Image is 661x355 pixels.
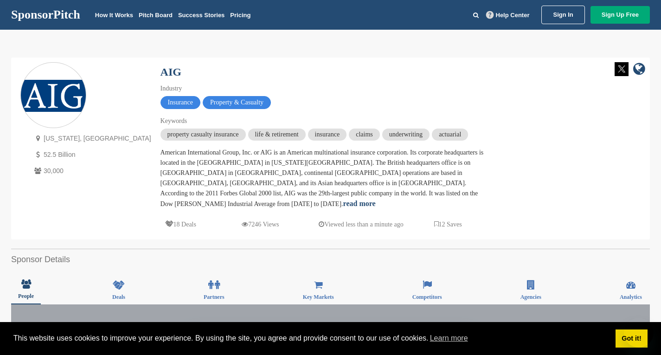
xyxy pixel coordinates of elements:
[32,133,151,144] p: [US_STATE], [GEOGRAPHIC_DATA]
[18,293,34,299] span: People
[615,62,629,76] img: Twitter white
[230,12,250,19] a: Pricing
[620,294,642,300] span: Analytics
[319,219,404,230] p: Viewed less than a minute ago
[11,9,80,21] a: SponsorPitch
[11,253,650,266] h2: Sponsor Details
[21,80,86,112] img: Sponsorpitch & AIG
[520,294,541,300] span: Agencies
[160,66,181,78] a: AIG
[95,12,133,19] a: How It Works
[242,219,279,230] p: 7246 Views
[160,116,485,126] div: Keywords
[624,318,654,348] iframe: Button to launch messaging window
[432,129,468,141] span: actuarial
[343,200,376,207] a: read more
[429,331,469,345] a: learn more about cookies
[160,129,246,141] span: property casualty insurance
[633,62,645,77] a: company link
[203,96,271,109] span: Property & Casualty
[13,331,608,345] span: This website uses cookies to improve your experience. By using the site, you agree and provide co...
[303,294,334,300] span: Key Markets
[412,294,442,300] span: Competitors
[160,148,485,209] div: American International Group, Inc. or AIG is an American multinational insurance corporation. Its...
[434,219,462,230] p: 12 Saves
[32,165,151,177] p: 30,000
[248,129,306,141] span: life & retirement
[32,149,151,161] p: 52.5 Billion
[178,12,225,19] a: Success Stories
[349,129,380,141] span: claims
[139,12,173,19] a: Pitch Board
[160,96,200,109] span: Insurance
[541,6,584,24] a: Sign In
[112,294,125,300] span: Deals
[590,6,650,24] a: Sign Up Free
[160,84,485,94] div: Industry
[484,10,532,20] a: Help Center
[165,219,196,230] p: 18 Deals
[204,294,225,300] span: Partners
[616,329,648,348] a: dismiss cookie message
[382,129,430,141] span: underwriting
[308,129,347,141] span: insurance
